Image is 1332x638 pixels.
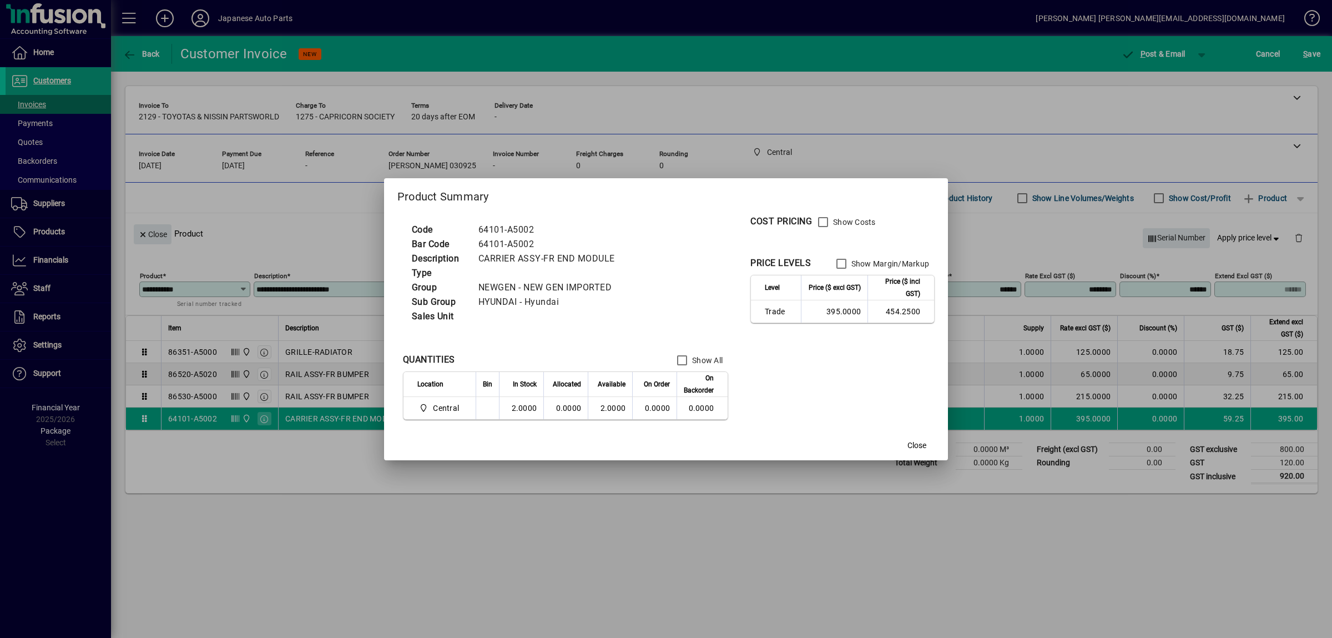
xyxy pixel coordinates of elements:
[473,280,628,295] td: NEWGEN - NEW GEN IMPORTED
[801,300,867,323] td: 395.0000
[406,252,473,266] td: Description
[417,378,443,390] span: Location
[406,266,473,280] td: Type
[483,378,492,390] span: Bin
[765,306,794,317] span: Trade
[644,378,670,390] span: On Order
[473,295,628,309] td: HYUNDAI - Hyundai
[417,401,463,415] span: Central
[907,440,926,451] span: Close
[750,215,812,228] div: COST PRICING
[403,353,455,366] div: QUANTITIES
[588,397,632,419] td: 2.0000
[831,217,876,228] label: Show Costs
[473,223,628,237] td: 64101-A5002
[543,397,588,419] td: 0.0000
[750,257,811,270] div: PRICE LEVELS
[899,436,935,456] button: Close
[677,397,728,419] td: 0.0000
[809,282,861,294] span: Price ($ excl GST)
[849,258,930,269] label: Show Margin/Markup
[433,403,459,414] span: Central
[875,275,920,300] span: Price ($ incl GST)
[406,309,473,324] td: Sales Unit
[765,282,780,294] span: Level
[406,280,473,295] td: Group
[598,378,625,390] span: Available
[406,237,473,252] td: Bar Code
[684,372,714,396] span: On Backorder
[406,295,473,309] td: Sub Group
[473,237,628,252] td: 64101-A5002
[499,397,543,419] td: 2.0000
[645,404,670,413] span: 0.0000
[406,223,473,237] td: Code
[473,252,628,266] td: CARRIER ASSY-FR END MODULE
[513,378,537,390] span: In Stock
[690,355,723,366] label: Show All
[384,178,948,210] h2: Product Summary
[867,300,934,323] td: 454.2500
[553,378,581,390] span: Allocated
